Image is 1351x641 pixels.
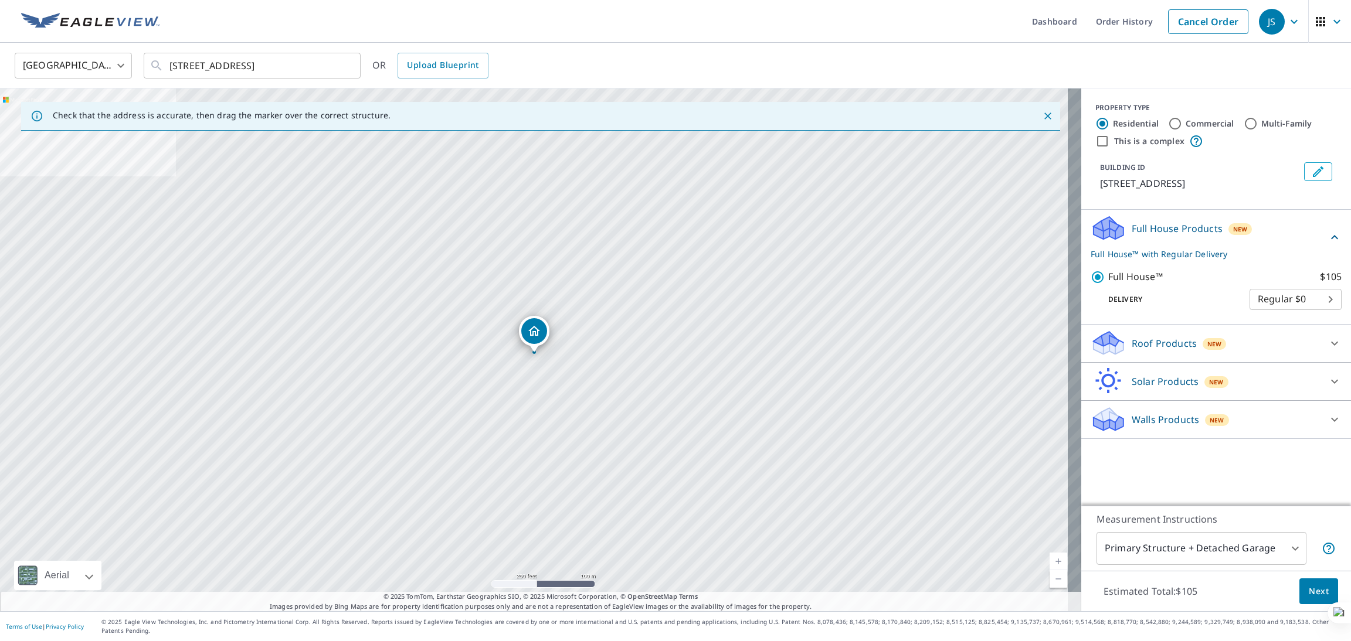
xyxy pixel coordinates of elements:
[169,49,337,82] input: Search by address or latitude-longitude
[1132,336,1197,350] p: Roof Products
[1108,270,1163,284] p: Full House™
[1168,9,1248,34] a: Cancel Order
[41,561,73,590] div: Aerial
[1097,532,1306,565] div: Primary Structure + Detached Garage
[1304,162,1332,181] button: Edit building 1
[627,592,677,601] a: OpenStreetMap
[1132,412,1199,427] p: Walls Products
[1100,176,1299,190] p: [STREET_ADDRESS]
[372,53,488,79] div: OR
[1309,584,1329,599] span: Next
[1091,405,1342,434] div: Walls ProductsNew
[1250,283,1342,316] div: Regular $0
[21,13,159,30] img: EV Logo
[1233,224,1248,234] span: New
[1050,553,1067,570] a: Current Level 17, Zoom In
[1132,374,1199,388] p: Solar Products
[1320,270,1342,284] p: $105
[1113,118,1159,129] label: Residential
[46,622,84,630] a: Privacy Policy
[1261,118,1312,129] label: Multi-Family
[1095,103,1337,113] div: PROPERTY TYPE
[407,58,478,73] span: Upload Blueprint
[1207,339,1222,349] span: New
[1259,9,1285,35] div: JS
[398,53,488,79] a: Upload Blueprint
[6,622,42,630] a: Terms of Use
[1097,512,1336,526] p: Measurement Instructions
[6,623,84,630] p: |
[383,592,698,602] span: © 2025 TomTom, Earthstar Geographics SIO, © 2025 Microsoft Corporation, ©
[1050,570,1067,588] a: Current Level 17, Zoom Out
[14,561,101,590] div: Aerial
[101,618,1345,635] p: © 2025 Eagle View Technologies, Inc. and Pictometry International Corp. All Rights Reserved. Repo...
[1100,162,1145,172] p: BUILDING ID
[15,49,132,82] div: [GEOGRAPHIC_DATA]
[679,592,698,601] a: Terms
[519,316,549,352] div: Dropped pin, building 1, Residential property, 23 Tax Rd Shiloh, GA 31826
[1114,135,1184,147] label: This is a complex
[1210,415,1224,425] span: New
[1091,367,1342,395] div: Solar ProductsNew
[1094,578,1207,604] p: Estimated Total: $105
[1091,248,1328,260] p: Full House™ with Regular Delivery
[1209,377,1224,387] span: New
[1186,118,1234,129] label: Commercial
[1091,214,1342,260] div: Full House ProductsNewFull House™ with Regular Delivery
[1040,108,1055,124] button: Close
[1322,541,1336,555] span: Your report will include the primary structure and a detached garage if one exists.
[1132,221,1223,236] p: Full House Products
[1091,294,1250,305] p: Delivery
[53,110,391,121] p: Check that the address is accurate, then drag the marker over the correct structure.
[1091,329,1342,357] div: Roof ProductsNew
[1299,578,1338,605] button: Next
